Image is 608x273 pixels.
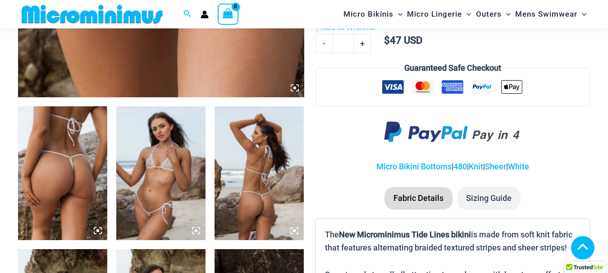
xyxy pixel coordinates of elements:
[457,187,521,209] li: Sizing Guide
[333,34,354,53] input: Product quantity
[339,230,471,239] b: New Microminimus Tide Lines bikini
[218,4,238,24] a: View Shopping Cart, empty
[215,106,304,240] img: Tide Lines White 308 Tri Top 480 Micro
[201,10,209,18] a: Account icon link
[462,3,471,26] span: Menu Toggle
[315,34,333,53] a: -
[513,3,589,26] a: Mens SwimwearMenu ToggleMenu Toggle
[340,1,590,27] nav: Site Navigation
[376,162,452,171] a: Micro Bikini Bottoms
[485,162,506,171] a: Sheer
[515,3,577,26] span: Mens Swimwear
[407,3,462,26] span: Micro Lingerie
[469,162,483,171] a: Knit
[384,35,422,46] bdi: 47 USD
[577,3,586,26] span: Menu Toggle
[405,3,473,26] a: Micro LingerieMenu ToggleMenu Toggle
[343,3,393,26] span: Micro Bikinis
[393,3,402,26] span: Menu Toggle
[384,35,390,46] span: $
[508,162,529,171] a: White
[321,23,375,32] span: Add to Wishlist
[474,3,513,26] a: OutersMenu ToggleMenu Toggle
[502,3,511,26] span: Menu Toggle
[341,3,405,26] a: Micro BikinisMenu ToggleMenu Toggle
[116,106,206,240] img: Tide Lines White 308 Tri Top 480 Micro
[476,3,502,26] span: Outers
[453,162,467,171] a: 480
[315,160,590,173] p: | | | |
[18,106,107,240] img: Tide Lines White 480 Micro
[401,61,505,75] legend: Guaranteed Safe Checkout
[18,4,166,24] img: MM SHOP LOGO FLAT
[183,9,192,20] a: Search icon link
[354,34,371,53] a: +
[384,187,453,209] li: Fabric Details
